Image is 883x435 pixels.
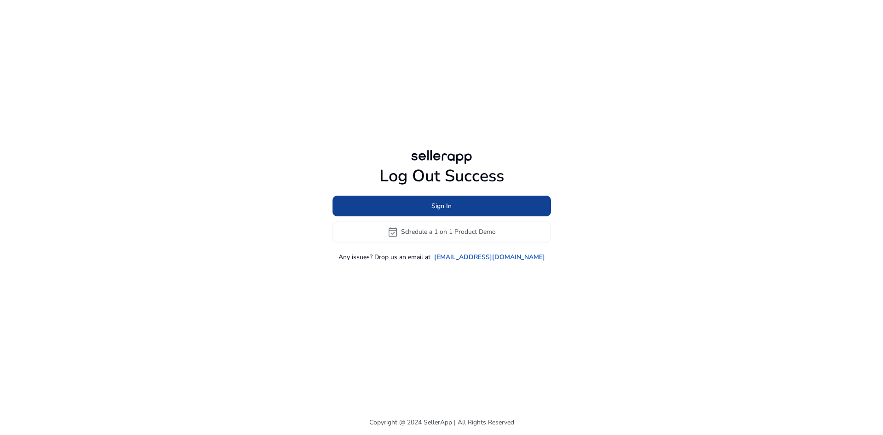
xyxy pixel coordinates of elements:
h1: Log Out Success [333,166,551,186]
button: event_availableSchedule a 1 on 1 Product Demo [333,221,551,243]
span: event_available [387,226,398,238]
button: Sign In [333,196,551,216]
p: Any issues? Drop us an email at [338,252,430,262]
a: [EMAIL_ADDRESS][DOMAIN_NAME] [434,252,545,262]
span: Sign In [431,201,452,211]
